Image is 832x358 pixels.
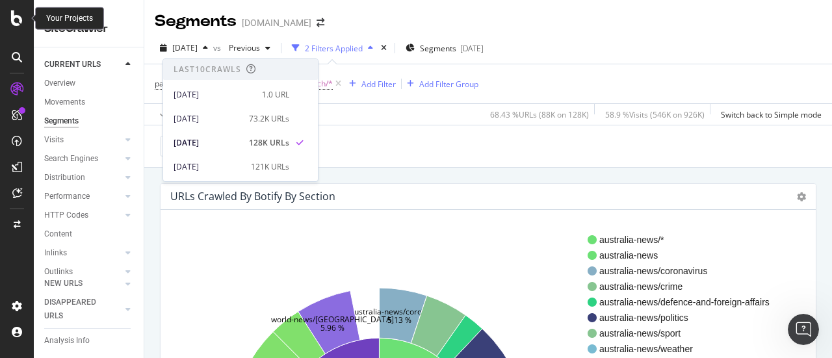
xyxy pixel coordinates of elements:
[155,78,194,89] span: parameter
[46,13,93,24] div: Your Projects
[44,96,85,109] div: Movements
[44,133,64,147] div: Visits
[155,104,192,125] button: Apply
[44,58,122,71] a: CURRENT URLS
[44,277,122,290] a: NEW URLS
[44,246,67,260] div: Inlinks
[788,314,819,345] iframe: Intercom live chat
[599,296,770,309] span: australia-news/defence-and-foreign-affairs
[155,38,213,58] button: [DATE]
[44,152,98,166] div: Search Engines
[305,43,363,54] div: 2 Filters Applied
[420,43,456,54] span: Segments
[344,76,396,92] button: Add Filter
[599,249,770,262] span: australia-news
[262,89,289,101] div: 1.0 URL
[317,18,324,27] div: arrow-right-arrow-left
[213,42,224,53] span: vs
[44,227,135,241] a: Content
[160,136,231,157] button: By: section
[599,327,770,340] span: australia-news/sport
[599,280,770,293] span: australia-news/crime
[44,190,90,203] div: Performance
[721,109,822,120] div: Switch back to Simple mode
[44,190,122,203] a: Performance
[44,265,122,279] a: Outlinks
[716,104,822,125] button: Switch back to Simple mode
[287,38,378,58] button: 2 Filters Applied
[599,342,770,355] span: australia-news/weather
[174,89,254,101] div: [DATE]
[224,38,276,58] button: Previous
[44,227,72,241] div: Content
[44,296,110,323] div: DISAPPEARED URLS
[419,79,478,90] div: Add Filter Group
[224,42,260,53] span: Previous
[44,334,90,348] div: Analysis Info
[44,296,122,323] a: DISAPPEARED URLS
[44,171,122,185] a: Distribution
[44,114,79,128] div: Segments
[605,109,705,120] div: 58.9 % Visits ( 546K on 926K )
[172,42,198,53] span: 2025 Jul. 24th
[174,113,241,125] div: [DATE]
[378,42,389,55] div: times
[44,133,122,147] a: Visits
[44,171,85,185] div: Distribution
[599,311,770,324] span: australia-news/politics
[271,313,394,324] text: world-news/[GEOGRAPHIC_DATA]
[361,79,396,90] div: Add Filter
[170,188,335,205] h4: URLs Crawled By Botify By section
[402,76,478,92] button: Add Filter Group
[460,43,484,54] div: [DATE]
[44,114,135,128] a: Segments
[155,10,237,32] div: Segments
[174,137,241,149] div: [DATE]
[400,38,489,58] button: Segments[DATE]
[44,265,73,279] div: Outlinks
[174,64,241,75] div: Last 10 Crawls
[44,277,83,290] div: NEW URLS
[44,77,75,90] div: Overview
[44,334,135,348] a: Analysis Info
[249,113,289,125] div: 73.2K URLs
[44,58,101,71] div: CURRENT URLS
[490,109,589,120] div: 68.43 % URLs ( 88K on 128K )
[44,77,135,90] a: Overview
[44,209,122,222] a: HTTP Codes
[44,152,122,166] a: Search Engines
[44,96,135,109] a: Movements
[599,233,770,246] span: australia-news/*
[251,161,289,173] div: 121K URLs
[174,161,243,173] div: [DATE]
[387,314,411,326] text: 5.13 %
[350,306,448,317] text: australia-news/coronavirus
[249,137,289,149] div: 128K URLs
[44,209,88,222] div: HTTP Codes
[44,246,122,260] a: Inlinks
[320,322,344,333] text: 5.96 %
[242,16,311,29] div: [DOMAIN_NAME]
[599,264,770,277] span: australia-news/coronavirus
[797,192,806,201] i: Options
